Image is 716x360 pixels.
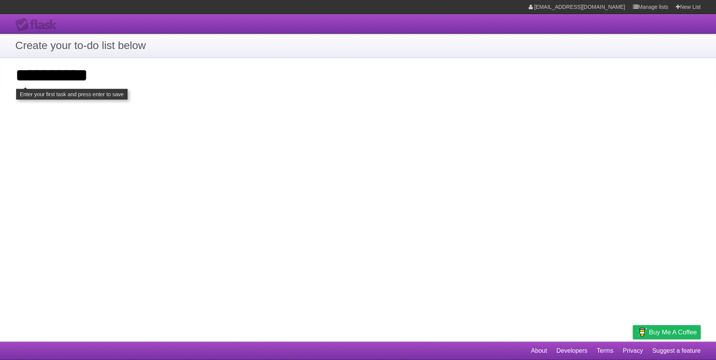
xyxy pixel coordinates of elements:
span: Buy me a coffee [649,326,697,339]
div: Flask [15,18,61,32]
a: Terms [597,344,614,358]
a: Suggest a feature [652,344,701,358]
a: About [531,344,547,358]
a: Privacy [623,344,643,358]
a: Buy me a coffee [633,325,701,339]
img: Buy me a coffee [637,326,647,339]
a: Developers [556,344,587,358]
h1: Create your to-do list below [15,38,701,54]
